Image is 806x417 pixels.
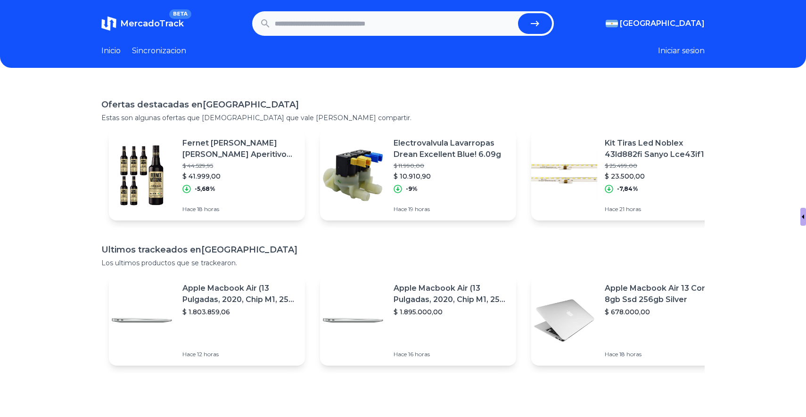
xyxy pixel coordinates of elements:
[658,45,705,57] button: Iniciar sesion
[182,307,297,317] p: $ 1.803.859,06
[109,275,305,366] a: Featured imageApple Macbook Air (13 Pulgadas, 2020, Chip M1, 256 Gb De Ssd, 8 Gb De Ram) - Plata$...
[620,18,705,29] span: [GEOGRAPHIC_DATA]
[606,18,705,29] button: [GEOGRAPHIC_DATA]
[531,287,597,353] img: Featured image
[320,287,386,353] img: Featured image
[394,162,509,170] p: $ 11.990,00
[182,162,297,170] p: $ 44.529,95
[182,172,297,181] p: $ 41.999,00
[320,275,516,366] a: Featured imageApple Macbook Air (13 Pulgadas, 2020, Chip M1, 256 Gb De Ssd, 8 Gb De Ram) - Plata$...
[101,243,705,256] h1: Ultimos trackeados en [GEOGRAPHIC_DATA]
[109,142,175,208] img: Featured image
[195,185,215,193] p: -5,68%
[605,162,720,170] p: $ 25.499,00
[605,283,720,305] p: Apple Macbook Air 13 Core I5 8gb Ssd 256gb Silver
[531,275,727,366] a: Featured imageApple Macbook Air 13 Core I5 8gb Ssd 256gb Silver$ 678.000,00Hace 18 horas
[101,45,121,57] a: Inicio
[605,205,720,213] p: Hace 21 horas
[320,142,386,208] img: Featured image
[394,283,509,305] p: Apple Macbook Air (13 Pulgadas, 2020, Chip M1, 256 Gb De Ssd, 8 Gb De Ram) - Plata
[531,142,597,208] img: Featured image
[182,138,297,160] p: Fernet [PERSON_NAME] [PERSON_NAME] Aperitivo 750ml X 6 Bot. [GEOGRAPHIC_DATA]
[169,9,191,19] span: BETA
[109,287,175,353] img: Featured image
[101,16,116,31] img: MercadoTrack
[394,205,509,213] p: Hace 19 horas
[617,185,638,193] p: -7,84%
[394,138,509,160] p: Electrovalvula Lavarropas Drean Excellent Blue! 6.09g
[101,98,705,111] h1: Ofertas destacadas en [GEOGRAPHIC_DATA]
[394,307,509,317] p: $ 1.895.000,00
[101,16,184,31] a: MercadoTrackBETA
[406,185,418,193] p: -9%
[182,283,297,305] p: Apple Macbook Air (13 Pulgadas, 2020, Chip M1, 256 Gb De Ssd, 8 Gb De Ram) - Plata
[109,130,305,221] a: Featured imageFernet [PERSON_NAME] [PERSON_NAME] Aperitivo 750ml X 6 Bot. [GEOGRAPHIC_DATA]$ 44.5...
[605,307,720,317] p: $ 678.000,00
[101,258,705,268] p: Los ultimos productos que se trackearon.
[605,172,720,181] p: $ 23.500,00
[394,351,509,358] p: Hace 16 horas
[182,205,297,213] p: Hace 18 horas
[531,130,727,221] a: Featured imageKit Tiras Led Noblex 43ld882fi Sanyo Lce43if16 Nuevas!$ 25.499,00$ 23.500,00-7,84%H...
[605,138,720,160] p: Kit Tiras Led Noblex 43ld882fi Sanyo Lce43if16 Nuevas!
[120,18,184,29] span: MercadoTrack
[182,351,297,358] p: Hace 12 horas
[320,130,516,221] a: Featured imageElectrovalvula Lavarropas Drean Excellent Blue! 6.09g$ 11.990,00$ 10.910,90-9%Hace ...
[394,172,509,181] p: $ 10.910,90
[132,45,186,57] a: Sincronizacion
[101,113,705,123] p: Estas son algunas ofertas que [DEMOGRAPHIC_DATA] que vale [PERSON_NAME] compartir.
[605,351,720,358] p: Hace 18 horas
[606,20,618,27] img: Argentina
